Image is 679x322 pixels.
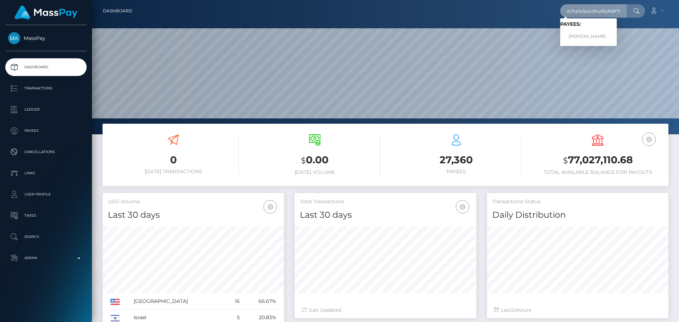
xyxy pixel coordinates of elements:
[8,253,84,263] p: Admin
[249,169,380,175] h6: [DATE] Volume
[511,307,517,313] span: 24
[8,83,84,94] p: Transactions
[5,186,87,203] a: User Profile
[8,210,84,221] p: Taxes
[560,30,617,43] a: [PERSON_NAME]
[8,147,84,157] p: Cancellations
[5,143,87,161] a: Cancellations
[492,209,663,221] h4: Daily Distribution
[302,306,469,314] div: Just Updated
[108,169,239,175] h6: [DATE] Transactions
[5,228,87,246] a: Search
[110,299,120,305] img: US.png
[492,198,663,205] h5: Transactions Status
[8,32,20,44] img: MassPay
[300,198,471,205] h5: Total Transactions
[391,169,522,175] h6: Payees
[8,232,84,242] p: Search
[300,209,471,221] h4: Last 30 days
[108,198,279,205] h5: USD Volume
[5,58,87,76] a: Dashboard
[560,4,627,18] input: Search...
[5,35,87,41] span: MassPay
[110,315,120,321] img: IL.png
[108,209,279,221] h4: Last 30 days
[494,306,661,314] div: Last hours
[301,156,306,165] small: $
[8,104,84,115] p: Ledger
[8,189,84,200] p: User Profile
[563,156,568,165] small: $
[226,293,242,310] td: 16
[5,207,87,224] a: Taxes
[5,101,87,118] a: Ledger
[8,62,84,72] p: Dashboard
[5,164,87,182] a: Links
[8,168,84,178] p: Links
[131,293,226,310] td: [GEOGRAPHIC_DATA]
[249,153,380,168] h3: 0.00
[5,80,87,97] a: Transactions
[8,125,84,136] p: Payees
[532,153,663,168] h3: 77,027,110.68
[5,122,87,140] a: Payees
[560,21,617,27] h6: Payees:
[5,249,87,267] a: Admin
[108,153,239,167] h3: 0
[14,6,77,19] img: MassPay Logo
[242,293,279,310] td: 66.67%
[391,153,522,167] h3: 27,360
[532,169,663,175] h6: Total Available Balance for Payouts
[103,4,132,18] a: Dashboard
